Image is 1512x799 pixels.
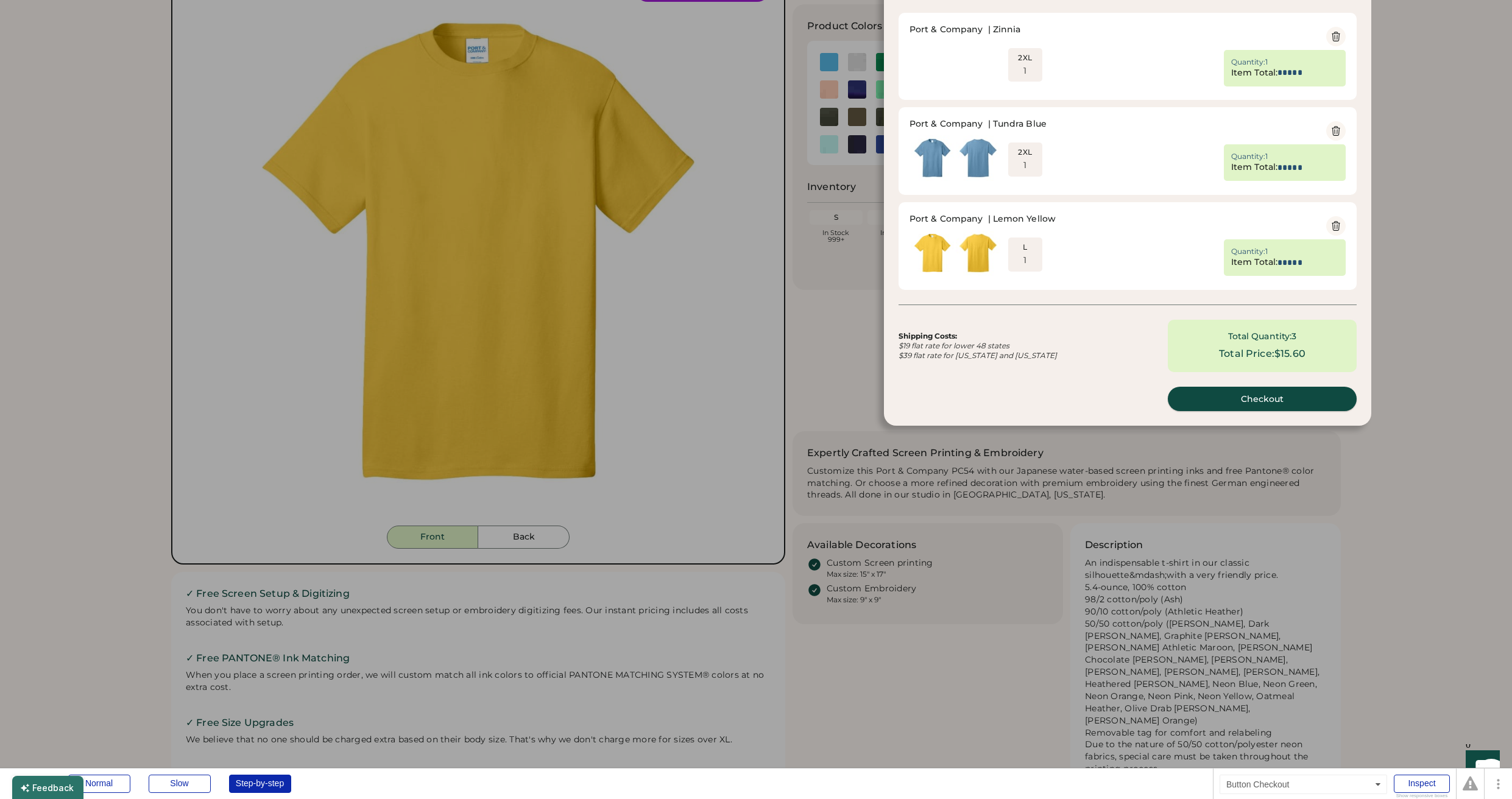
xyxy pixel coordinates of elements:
img: Api-URL-2024-09-27T20-58-07-671_clipped_rev_1.jpeg [910,230,955,276]
div: 2XL [1016,147,1035,157]
em: $19 flat rate for lower 48 states [899,341,1009,350]
div: 3 [1291,331,1296,343]
div: 1 [1265,152,1268,161]
div: Slow [149,775,211,793]
div: 1 [1023,160,1026,172]
button: Delete [1326,216,1346,236]
div: Inspect [1394,775,1450,793]
img: Api-URL-2024-09-27T20-59-19-264_clipped_rev_1.jpeg [910,135,955,181]
div: Quantity: [1231,152,1265,161]
button: Delete [1326,27,1346,46]
div: Debugger [12,769,50,788]
em: $39 flat rate for [US_STATE] and [US_STATE] [899,351,1057,360]
div: Item Total: [1231,67,1277,79]
div: Show responsive boxes [1394,794,1450,798]
div: Total Price: [1219,347,1274,361]
div: Item Total: [1231,256,1277,269]
div: Port & Company | Zinnia [910,24,1020,36]
div: Total Quantity: [1228,331,1292,343]
strong: Shipping Costs: [899,331,957,340]
div: Quantity: [1231,247,1265,256]
div: 1 [1265,247,1268,256]
div: Port & Company | Tundra Blue [910,118,1047,130]
img: Api-URL-2024-09-27T20-59-29-329_clipped_rev_1.jpeg [955,40,1001,86]
button: Checkout [1168,387,1357,411]
div: Item Total: [1231,161,1277,174]
div: 1 [1023,65,1026,77]
div: 2XL [1016,53,1035,63]
img: Api-URL-2024-09-27T20-59-21-968_clipped_rev_1.jpeg [955,135,1001,181]
div: Port & Company | Lemon Yellow [910,213,1056,225]
div: 1 [1265,57,1268,67]
img: Api-URL-2024-09-27T20-59-26-634_clipped_rev_1.jpeg [910,40,955,86]
div: L [1016,242,1035,252]
div: 1 [1023,255,1026,267]
button: Delete [1326,121,1346,141]
iframe: Front Chat [1454,744,1507,797]
div: Normal [68,775,130,793]
div: Step-by-step [229,775,291,793]
div: $15.60 [1274,347,1305,361]
div: Button Checkout [1220,775,1387,794]
div: Quantity: [1231,57,1265,67]
img: Api-URL-2024-09-27T20-58-10-237_clipped_rev_1.jpeg [955,230,1001,276]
